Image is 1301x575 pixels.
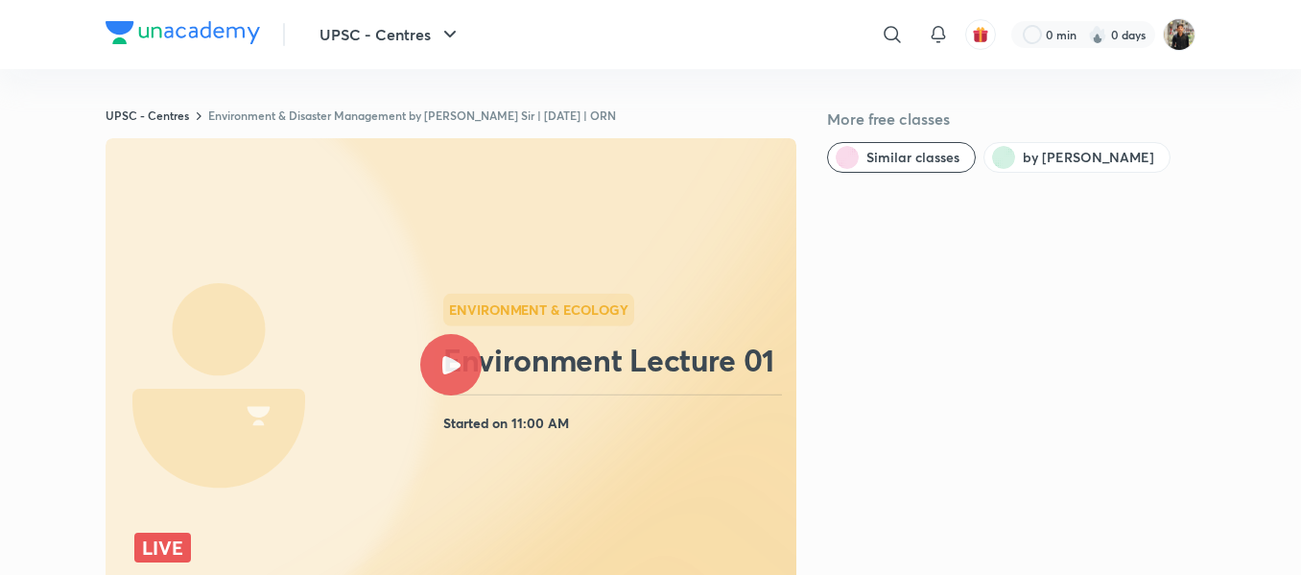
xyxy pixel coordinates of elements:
[827,108,1195,131] h5: More free classes
[866,148,959,167] span: Similar classes
[208,108,616,123] a: Environment & Disaster Management by [PERSON_NAME] Sir | [DATE] | ORN
[1088,25,1107,44] img: streak
[827,142,976,173] button: Similar classes
[983,142,1171,173] button: by Vineet Thaploo
[106,21,260,44] img: Company Logo
[106,108,189,123] a: UPSC - Centres
[443,341,789,379] h2: Environment Lecture 01
[106,21,260,49] a: Company Logo
[1163,18,1195,51] img: Yudhishthir
[965,19,996,50] button: avatar
[443,411,789,436] h4: Started on 11:00 AM
[308,15,473,54] button: UPSC - Centres
[972,26,989,43] img: avatar
[1023,148,1154,167] span: by Vineet Thaploo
